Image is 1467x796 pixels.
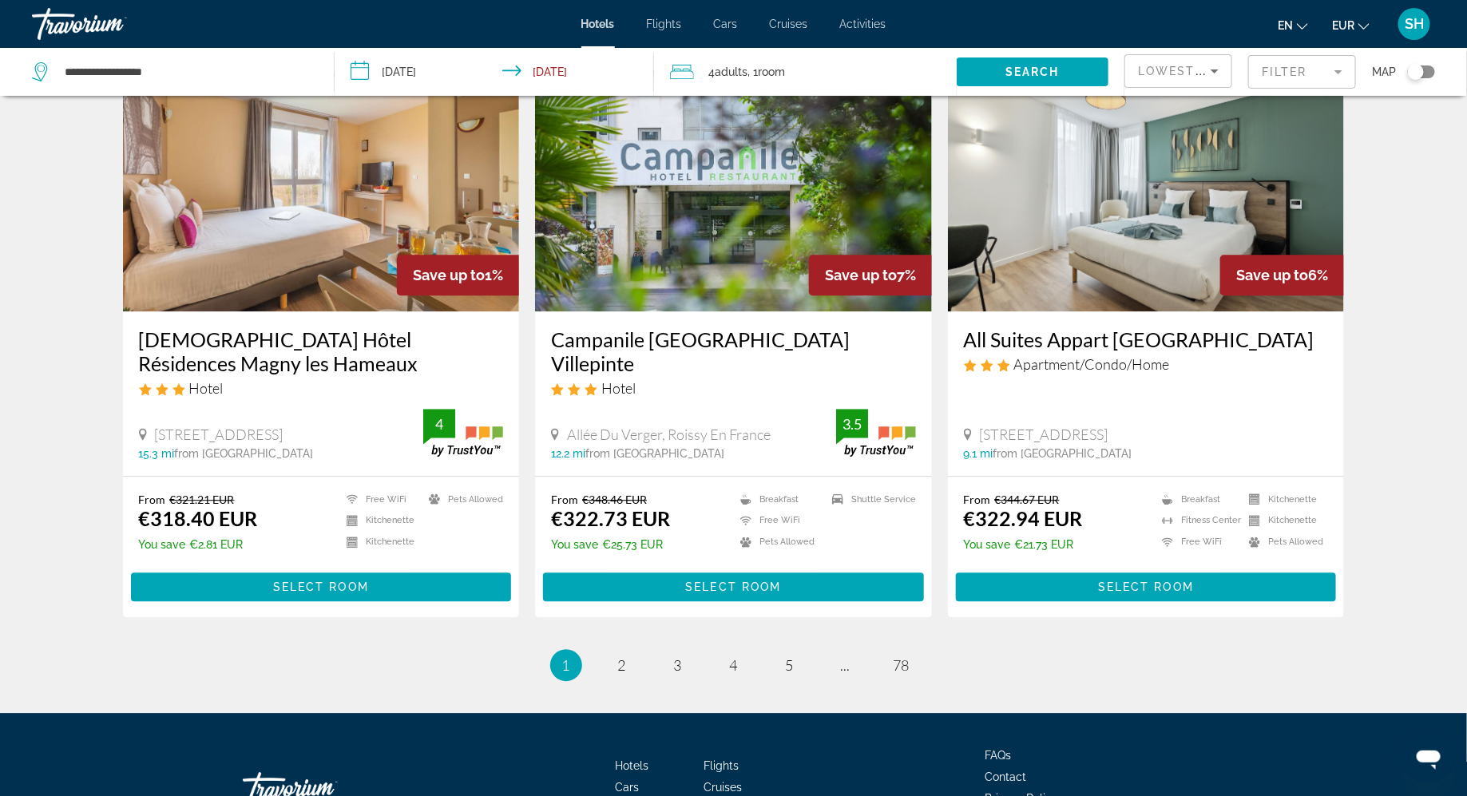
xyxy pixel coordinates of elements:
a: Activities [840,18,886,30]
del: €348.46 EUR [582,493,647,506]
span: 4 [730,656,738,674]
span: You save [964,538,1011,551]
del: €344.67 EUR [995,493,1060,506]
span: [STREET_ADDRESS] [980,426,1108,443]
button: Select Room [131,572,512,601]
span: From [551,493,578,506]
li: Pets Allowed [1241,535,1328,548]
img: trustyou-badge.svg [423,409,503,456]
span: Allée Du Verger, Roissy En France [567,426,771,443]
p: €21.73 EUR [964,538,1083,551]
button: Filter [1248,54,1356,89]
a: Select Room [543,576,924,593]
a: Travorium [32,3,192,45]
a: Campanile [GEOGRAPHIC_DATA] Villepinte [551,327,916,375]
a: Hotel image [123,56,520,311]
li: Fitness Center [1154,514,1241,528]
a: [DEMOGRAPHIC_DATA] Hôtel Résidences Magny les Hameaux [139,327,504,375]
span: You save [551,538,598,551]
nav: Pagination [123,649,1345,681]
span: From [139,493,166,506]
button: Change currency [1332,14,1370,37]
span: Save up to [825,267,897,283]
ins: €322.73 EUR [551,506,670,530]
span: from [GEOGRAPHIC_DATA] [993,447,1132,460]
a: FAQs [985,749,1012,762]
a: Hotel image [535,56,932,311]
span: You save [139,538,186,551]
ins: €322.94 EUR [964,506,1083,530]
span: Flights [647,18,682,30]
a: Cars [714,18,738,30]
p: €2.81 EUR [139,538,258,551]
button: Search [957,57,1108,86]
div: 6% [1220,255,1344,295]
span: Search [1005,65,1060,78]
span: Room [758,65,785,78]
li: Breakfast [732,493,824,506]
span: 4 [708,61,747,83]
ins: €318.40 EUR [139,506,258,530]
div: 1% [397,255,519,295]
li: Free WiFi [339,493,421,506]
div: 7% [809,255,932,295]
span: Adults [715,65,747,78]
img: trustyou-badge.svg [836,409,916,456]
li: Kitchenette [339,535,421,548]
a: Hotels [581,18,615,30]
li: Free WiFi [1154,535,1241,548]
li: Kitchenette [339,514,421,528]
iframe: Button to launch messaging window [1403,732,1454,783]
button: Toggle map [1396,65,1435,79]
a: Hotels [615,759,648,772]
li: Shuttle Service [824,493,916,506]
a: Select Room [131,576,512,593]
span: 9.1 mi [964,447,993,460]
span: SH [1405,16,1424,32]
span: 12.2 mi [551,447,585,460]
div: 3 star Apartment [964,355,1329,373]
span: 5 [786,656,794,674]
span: Apartment/Condo/Home [1014,355,1170,373]
button: Travelers: 4 adults, 0 children [654,48,957,96]
a: Select Room [956,576,1337,593]
span: Hotel [189,379,224,397]
span: [STREET_ADDRESS] [155,426,283,443]
p: €25.73 EUR [551,538,670,551]
span: Cruises [770,18,808,30]
span: Lowest Price [1138,65,1240,77]
li: Pets Allowed [732,535,824,548]
span: 3 [674,656,682,674]
a: Cruises [704,781,742,794]
span: Select Room [273,580,369,593]
span: Save up to [413,267,485,283]
div: 3.5 [836,414,868,434]
button: User Menu [1394,7,1435,41]
li: Kitchenette [1241,493,1328,506]
span: from [GEOGRAPHIC_DATA] [585,447,724,460]
li: Pets Allowed [421,493,503,506]
a: All Suites Appart [GEOGRAPHIC_DATA] [964,327,1329,351]
span: ... [841,656,850,674]
a: Cars [615,781,639,794]
li: Breakfast [1154,493,1241,506]
span: Save up to [1236,267,1308,283]
button: Select Room [543,572,924,601]
button: Change language [1278,14,1308,37]
span: 78 [894,656,910,674]
span: Contact [985,770,1027,783]
button: Check-in date: Nov 27, 2025 Check-out date: Dec 1, 2025 [335,48,653,96]
img: Hotel image [948,56,1345,311]
span: Hotel [601,379,636,397]
a: Flights [704,759,739,772]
